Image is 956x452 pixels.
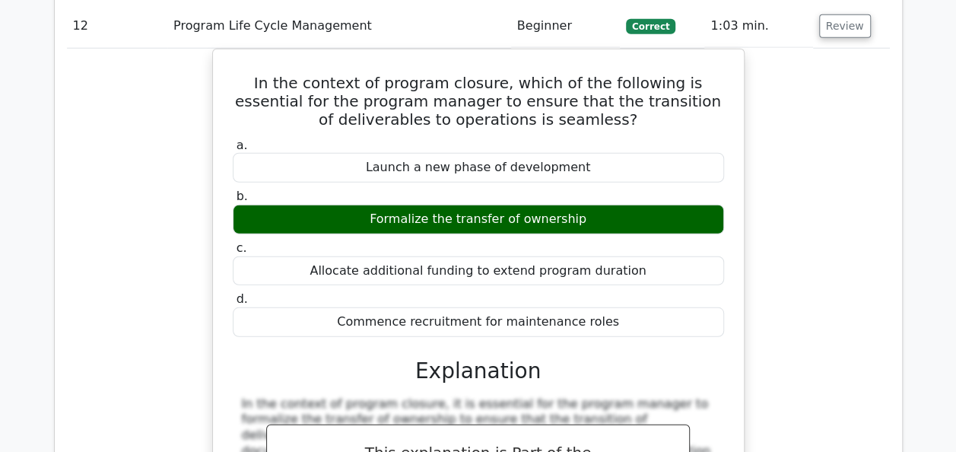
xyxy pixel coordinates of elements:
span: Correct [626,19,675,34]
td: 12 [67,5,168,48]
td: Beginner [511,5,620,48]
span: a. [237,138,248,152]
div: Commence recruitment for maintenance roles [233,307,724,337]
span: b. [237,189,248,203]
div: Allocate additional funding to extend program duration [233,256,724,286]
td: Program Life Cycle Management [167,5,511,48]
h5: In the context of program closure, which of the following is essential for the program manager to... [231,74,726,129]
button: Review [819,14,871,38]
div: Launch a new phase of development [233,153,724,183]
div: Formalize the transfer of ownership [233,205,724,234]
span: d. [237,291,248,306]
h3: Explanation [242,358,715,384]
td: 1:03 min. [704,5,812,48]
span: c. [237,240,247,255]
